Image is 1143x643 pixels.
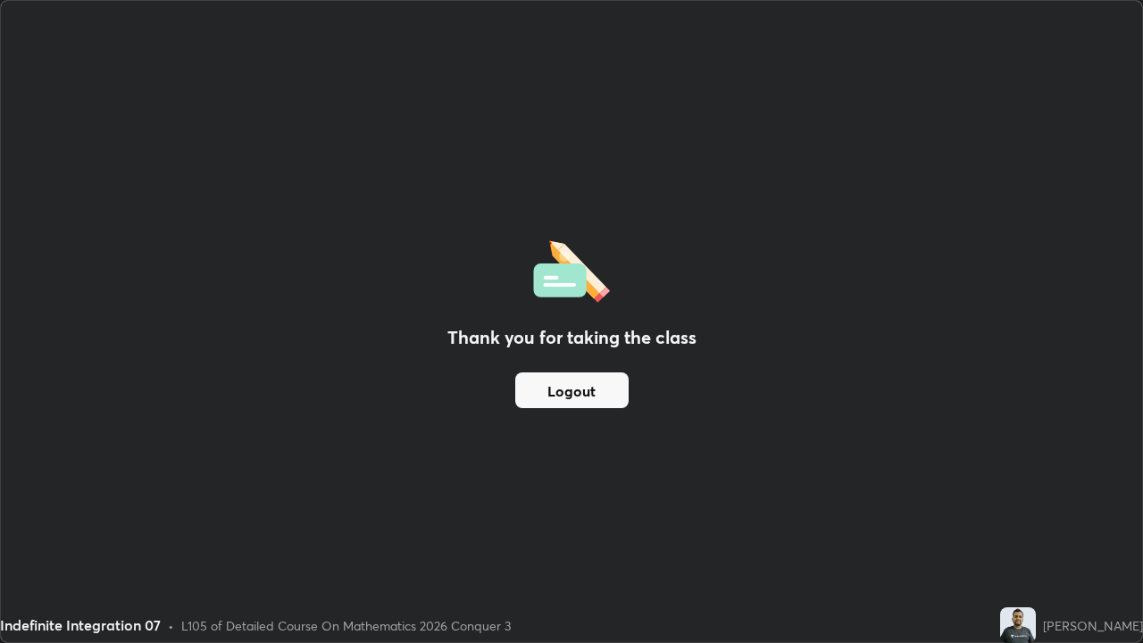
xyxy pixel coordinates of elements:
img: offlineFeedback.1438e8b3.svg [533,235,610,303]
div: • [168,616,174,635]
h2: Thank you for taking the class [447,324,697,351]
div: L105 of Detailed Course On Mathematics 2026 Conquer 3 [181,616,511,635]
div: [PERSON_NAME] [1043,616,1143,635]
img: f292c3bc2352430695c83c150198b183.jpg [1000,607,1036,643]
button: Logout [515,372,629,408]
